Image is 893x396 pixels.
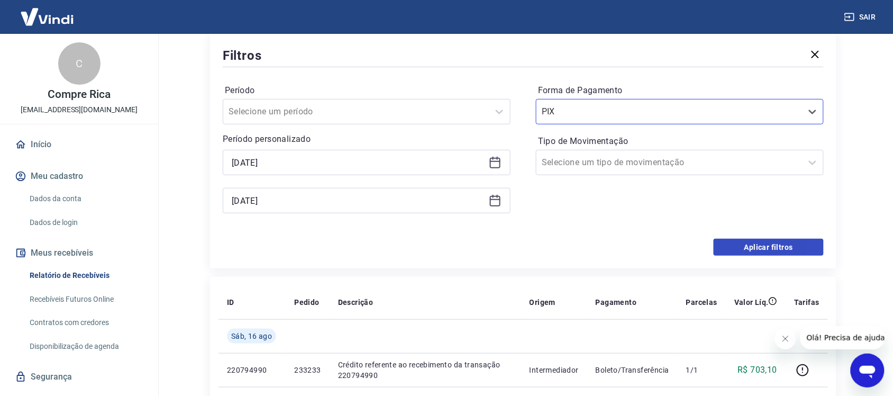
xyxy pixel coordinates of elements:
iframe: Mensagem da empresa [800,326,885,349]
a: Contratos com credores [25,312,145,334]
p: Compre Rica [48,89,110,100]
label: Forma de Pagamento [538,84,822,97]
p: 233233 [294,365,321,375]
img: Vindi [13,1,81,33]
span: Sáb, 16 ago [231,331,272,341]
button: Sair [842,7,880,27]
p: Crédito referente ao recebimento da transação 220794990 [338,359,513,381]
button: Aplicar filtros [714,239,824,256]
p: Origem [530,297,555,308]
p: Descrição [338,297,373,308]
iframe: Fechar mensagem [775,328,796,349]
a: Relatório de Recebíveis [25,265,145,286]
p: Tarifas [794,297,819,308]
p: 1/1 [686,365,717,375]
a: Segurança [13,365,145,389]
p: ID [227,297,234,308]
button: Meu cadastro [13,165,145,188]
p: [EMAIL_ADDRESS][DOMAIN_NAME] [21,104,138,115]
a: Dados da conta [25,188,145,210]
a: Início [13,133,145,156]
input: Data final [232,193,485,209]
span: Olá! Precisa de ajuda? [6,7,89,16]
p: Período personalizado [223,133,511,146]
p: Valor Líq. [734,297,769,308]
p: Boleto/Transferência [596,365,669,375]
label: Período [225,84,508,97]
iframe: Botão para abrir a janela de mensagens [851,354,885,388]
a: Disponibilização de agenda [25,336,145,357]
p: 220794990 [227,365,277,375]
a: Recebíveis Futuros Online [25,289,145,310]
button: Meus recebíveis [13,241,145,265]
h5: Filtros [223,47,262,64]
p: Parcelas [686,297,717,308]
label: Tipo de Movimentação [538,135,822,148]
a: Dados de login [25,212,145,233]
p: R$ 703,10 [738,364,778,376]
p: Pedido [294,297,319,308]
div: C [58,42,101,85]
p: Pagamento [596,297,637,308]
input: Data inicial [232,155,485,170]
p: Intermediador [530,365,579,375]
